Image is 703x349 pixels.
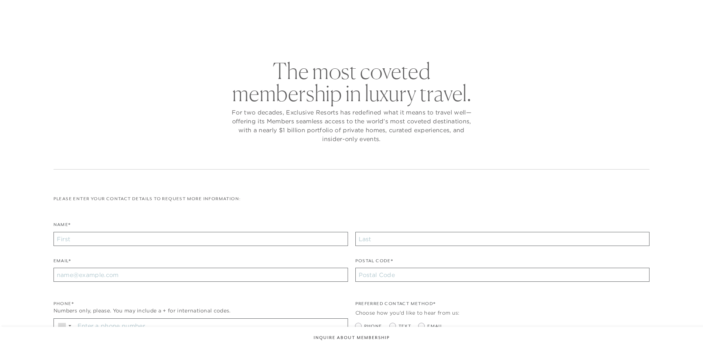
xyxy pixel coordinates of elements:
input: name@example.com [54,268,348,282]
label: Email* [54,257,71,268]
button: Open navigation [664,9,673,14]
div: Country Code Selector [54,319,75,333]
input: Enter a phone number [75,319,348,333]
span: ▼ [68,324,72,328]
span: Email [427,323,443,330]
legend: Preferred Contact Method* [355,300,436,311]
input: Last [355,232,650,246]
span: Text [399,323,411,330]
div: Numbers only, please. You may include a + for international codes. [54,307,348,315]
span: Phone [364,323,382,330]
label: Name* [54,221,71,232]
div: Phone* [54,300,348,307]
p: Please enter your contact details to request more information: [54,195,650,202]
input: First [54,232,348,246]
label: Postal Code* [355,257,393,268]
h2: The most coveted membership in luxury travel. [230,60,473,104]
div: Choose how you'd like to hear from us: [355,309,650,317]
p: For two decades, Exclusive Resorts has redefined what it means to travel well—offering its Member... [230,108,473,143]
input: Postal Code [355,268,650,282]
